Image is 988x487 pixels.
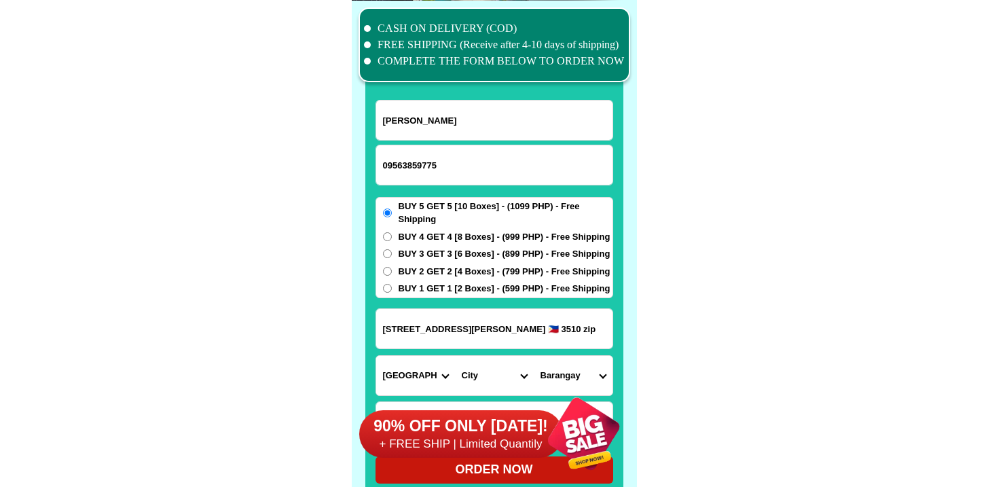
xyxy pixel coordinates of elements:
[383,267,392,276] input: BUY 2 GET 2 [4 Boxes] - (799 PHP) - Free Shipping
[364,53,625,69] li: COMPLETE THE FORM BELOW TO ORDER NOW
[359,416,563,437] h6: 90% OFF ONLY [DATE]!
[534,356,612,395] select: Select commune
[399,230,610,244] span: BUY 4 GET 4 [8 Boxes] - (999 PHP) - Free Shipping
[399,282,610,295] span: BUY 1 GET 1 [2 Boxes] - (599 PHP) - Free Shipping
[359,437,563,452] h6: + FREE SHIP | Limited Quantily
[455,356,534,395] select: Select district
[376,101,612,140] input: Input full_name
[399,200,612,226] span: BUY 5 GET 5 [10 Boxes] - (1099 PHP) - Free Shipping
[383,209,392,217] input: BUY 5 GET 5 [10 Boxes] - (1099 PHP) - Free Shipping
[376,309,612,348] input: Input address
[399,247,610,261] span: BUY 3 GET 3 [6 Boxes] - (899 PHP) - Free Shipping
[364,20,625,37] li: CASH ON DELIVERY (COD)
[399,265,610,278] span: BUY 2 GET 2 [4 Boxes] - (799 PHP) - Free Shipping
[376,356,455,395] select: Select province
[383,249,392,258] input: BUY 3 GET 3 [6 Boxes] - (899 PHP) - Free Shipping
[364,37,625,53] li: FREE SHIPPING (Receive after 4-10 days of shipping)
[376,145,612,185] input: Input phone_number
[383,284,392,293] input: BUY 1 GET 1 [2 Boxes] - (599 PHP) - Free Shipping
[383,232,392,241] input: BUY 4 GET 4 [8 Boxes] - (999 PHP) - Free Shipping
